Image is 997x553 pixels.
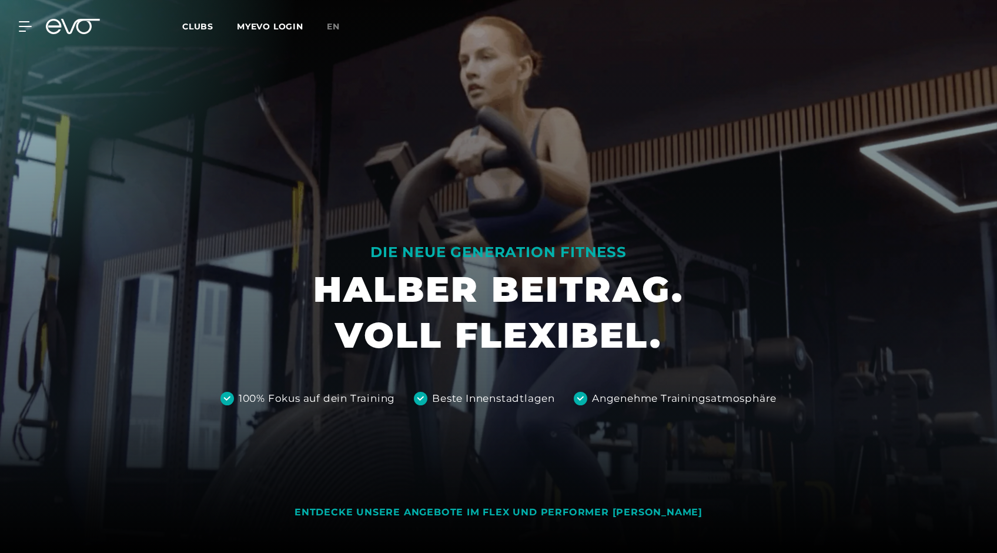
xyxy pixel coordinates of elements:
[327,21,340,32] span: en
[313,243,684,262] div: DIE NEUE GENERATION FITNESS
[237,21,303,32] a: MYEVO LOGIN
[182,21,237,32] a: Clubs
[327,20,354,34] a: en
[295,507,702,519] div: ENTDECKE UNSERE ANGEBOTE IM FLEX UND PERFORMER [PERSON_NAME]
[432,391,555,407] div: Beste Innenstadtlagen
[239,391,395,407] div: 100% Fokus auf dein Training
[313,266,684,358] h1: HALBER BEITRAG. VOLL FLEXIBEL.
[182,21,213,32] span: Clubs
[592,391,777,407] div: Angenehme Trainingsatmosphäre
